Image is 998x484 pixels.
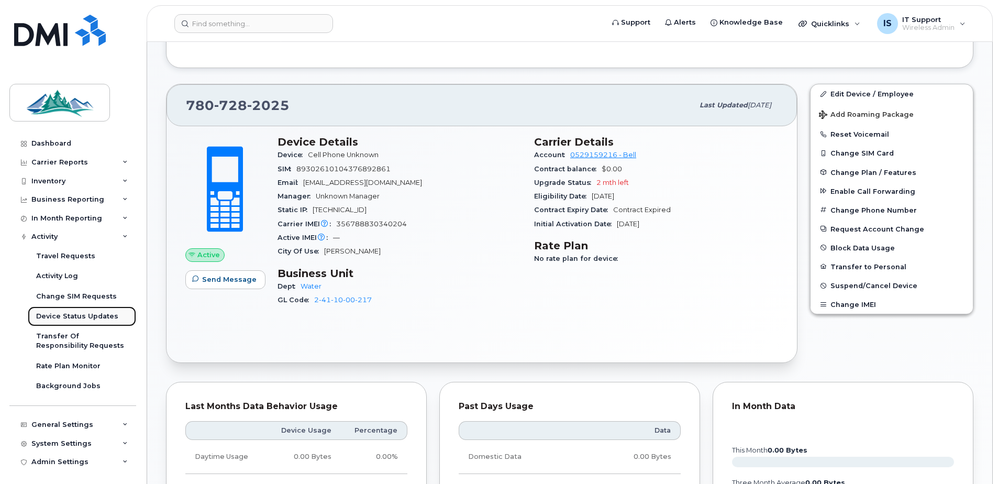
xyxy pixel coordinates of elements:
span: Initial Activation Date [534,220,617,228]
button: Change SIM Card [811,144,973,162]
span: Contract Expired [613,206,671,214]
span: GL Code [278,296,314,304]
th: Percentage [341,421,407,440]
span: Change Plan / Features [830,168,916,176]
h3: Rate Plan [534,239,778,252]
span: 728 [214,97,247,113]
span: Carrier IMEI [278,220,336,228]
button: Add Roaming Package [811,103,973,125]
span: Suspend/Cancel Device [830,282,917,290]
button: Block Data Usage [811,238,973,257]
a: Edit Device / Employee [811,84,973,103]
span: Account [534,151,570,159]
button: Transfer to Personal [811,257,973,276]
span: Eligibility Date [534,192,592,200]
span: Dept [278,282,301,290]
span: City Of Use [278,247,324,255]
span: IT Support [902,15,955,24]
a: 0529159216 - Bell [570,151,636,159]
span: Unknown Manager [316,192,380,200]
a: Alerts [658,12,703,33]
td: Domestic Data [459,440,581,474]
span: Contract Expiry Date [534,206,613,214]
a: Support [605,12,658,33]
h3: Business Unit [278,267,522,280]
span: $0.00 [602,165,622,173]
span: Wireless Admin [902,24,955,32]
span: [EMAIL_ADDRESS][DOMAIN_NAME] [303,179,422,186]
span: Active IMEI [278,234,333,241]
button: Request Account Change [811,219,973,238]
span: [DATE] [592,192,614,200]
a: Knowledge Base [703,12,790,33]
tspan: 0.00 Bytes [768,446,807,454]
span: Email [278,179,303,186]
span: Support [621,17,650,28]
button: Change Plan / Features [811,163,973,182]
span: 356788830340204 [336,220,407,228]
h3: Carrier Details [534,136,778,148]
th: Device Usage [267,421,341,440]
td: Daytime Usage [185,440,267,474]
span: Manager [278,192,316,200]
button: Change Phone Number [811,201,973,219]
th: Data [581,421,681,440]
span: Last updated [700,101,748,109]
span: IS [883,17,892,30]
span: Alerts [674,17,696,28]
span: Enable Call Forwarding [830,187,915,195]
span: Static IP [278,206,313,214]
span: Add Roaming Package [819,111,914,120]
button: Enable Call Forwarding [811,182,973,201]
td: 0.00 Bytes [581,440,681,474]
span: [TECHNICAL_ID] [313,206,367,214]
span: Quicklinks [811,19,849,28]
span: Send Message [202,274,257,284]
a: 2-41-10-00-217 [314,296,372,304]
input: Find something... [174,14,333,33]
span: No rate plan for device [534,255,623,262]
text: this month [731,446,807,454]
button: Suspend/Cancel Device [811,276,973,295]
span: Contract balance [534,165,602,173]
td: 0.00 Bytes [267,440,341,474]
span: Device [278,151,308,159]
span: 89302610104376892861 [296,165,391,173]
span: [PERSON_NAME] [324,247,381,255]
span: Cell Phone Unknown [308,151,379,159]
span: [DATE] [748,101,771,109]
span: Knowledge Base [719,17,783,28]
button: Reset Voicemail [811,125,973,144]
div: Last Months Data Behavior Usage [185,401,407,412]
span: 2 mth left [596,179,629,186]
span: 2025 [247,97,290,113]
div: IT Support [870,13,973,34]
div: Past Days Usage [459,401,681,412]
span: — [333,234,340,241]
span: Active [197,250,220,260]
div: Quicklinks [791,13,868,34]
span: 780 [186,97,290,113]
span: [DATE] [617,220,639,228]
td: 0.00% [341,440,407,474]
span: Upgrade Status [534,179,596,186]
button: Change IMEI [811,295,973,314]
h3: Device Details [278,136,522,148]
div: In Month Data [732,401,954,412]
a: Water [301,282,321,290]
span: SIM [278,165,296,173]
button: Send Message [185,270,265,289]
